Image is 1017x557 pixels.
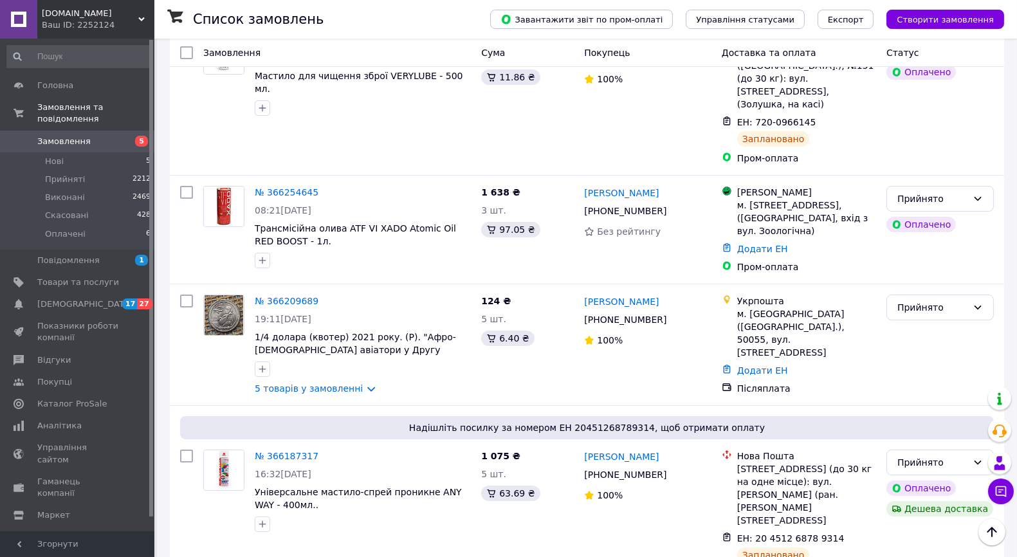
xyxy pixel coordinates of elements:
span: 100% [597,490,623,500]
span: 5 [135,136,148,147]
span: Відгуки [37,354,71,366]
span: 3 шт. [481,205,506,215]
span: Виконані [45,192,85,203]
span: Управління сайтом [37,442,119,465]
div: Нова Пошта [737,450,876,462]
span: Мастило для чищення зброї VERYLUBЕ - 500 мл. [255,71,463,94]
span: Створити замовлення [897,15,994,24]
span: Товари та послуги [37,277,119,288]
img: Фото товару [204,187,244,226]
div: м. [GEOGRAPHIC_DATA] ([GEOGRAPHIC_DATA].), №131 (до 30 кг): вул. [STREET_ADDRESS], (Золушка, на к... [737,46,876,111]
span: Статус [886,48,919,58]
a: [PERSON_NAME] [584,295,659,308]
span: Покупці [37,376,72,388]
span: 5 шт. [481,469,506,479]
a: № 366187317 [255,451,318,461]
div: Укрпошта [737,295,876,307]
span: ЕН: 20 4512 6878 9314 [737,533,845,543]
div: 11.86 ₴ [481,69,540,85]
span: Завантажити звіт по пром-оплаті [500,14,663,25]
span: Надішліть посилку за номером ЕН 20451268789314, щоб отримати оплату [185,421,989,434]
span: 19:11[DATE] [255,314,311,324]
a: Фото товару [203,450,244,491]
div: [PERSON_NAME] [737,186,876,199]
span: Головна [37,80,73,91]
a: № 366209689 [255,296,318,306]
img: Фото товару [205,295,243,335]
span: [PHONE_NUMBER] [584,470,666,480]
h1: Список замовлень [193,12,324,27]
span: Каталог ProSale [37,398,107,410]
span: Покупець [584,48,630,58]
span: 1 638 ₴ [481,187,520,197]
div: Пром-оплата [737,152,876,165]
div: Прийнято [897,192,967,206]
button: Чат з покупцем [988,479,1014,504]
span: xados.com.ua [42,8,138,19]
button: Управління статусами [686,10,805,29]
span: 08:21[DATE] [255,205,311,215]
div: 63.69 ₴ [481,486,540,501]
span: Аналітика [37,420,82,432]
span: 428 [137,210,151,221]
span: 100% [597,74,623,84]
span: 2212 [133,174,151,185]
a: № 366254645 [255,187,318,197]
img: Фото товару [204,450,244,490]
span: 16:32[DATE] [255,469,311,479]
span: Маркет [37,509,70,521]
a: 5 товарів у замовленні [255,383,363,394]
a: Фото товару [203,186,244,227]
a: Додати ЕН [737,365,788,376]
div: Оплачено [886,480,956,496]
span: Гаманець компанії [37,476,119,499]
span: Скасовані [45,210,89,221]
div: м. [GEOGRAPHIC_DATA] ([GEOGRAPHIC_DATA].), 50055, вул. [STREET_ADDRESS] [737,307,876,359]
span: [DEMOGRAPHIC_DATA] [37,298,133,310]
span: Замовлення [37,136,91,147]
div: Заплановано [737,131,810,147]
div: м. [STREET_ADDRESS], ([GEOGRAPHIC_DATA], вхід з вул. Зоологічна) [737,199,876,237]
a: Фото товару [203,295,244,336]
span: 1 075 ₴ [481,451,520,461]
span: 27 [137,298,152,309]
span: [PHONE_NUMBER] [584,315,666,325]
span: 1/4 долара (квотер) 2021 року. (Р). "Афро-[DEMOGRAPHIC_DATA] авіатори у Другу [PERSON_NAME] Війну... [255,332,463,368]
span: Cума [481,48,505,58]
div: Прийнято [897,455,967,470]
button: Експорт [818,10,874,29]
div: Дешева доставка [886,501,993,516]
span: 124 ₴ [481,296,511,306]
span: 6 [146,228,151,240]
span: Прийняті [45,174,85,185]
span: Експорт [828,15,864,24]
span: [PHONE_NUMBER] [584,206,666,216]
div: Післяплата [737,382,876,395]
div: 97.05 ₴ [481,222,540,237]
span: Замовлення [203,48,261,58]
a: Трансмісійна олива ATF VI XADO Atomic Oil RED BOOST - 1л. [255,223,456,246]
span: Нові [45,156,64,167]
span: 5 [146,156,151,167]
span: Замовлення та повідомлення [37,102,154,125]
span: Показники роботи компанії [37,320,119,343]
div: Пром-оплата [737,260,876,273]
div: Прийнято [897,300,967,315]
button: Наверх [978,518,1005,545]
a: Створити замовлення [874,14,1004,24]
button: Завантажити звіт по пром-оплаті [490,10,673,29]
button: Створити замовлення [886,10,1004,29]
span: 100% [597,335,623,345]
div: Ваш ID: 2252124 [42,19,154,31]
span: ЕН: 720-0966145 [737,117,816,127]
a: [PERSON_NAME] [584,450,659,463]
span: Повідомлення [37,255,100,266]
span: 17 [122,298,137,309]
div: Оплачено [886,64,956,80]
span: 1 [135,255,148,266]
span: 5 шт. [481,314,506,324]
a: Універсальне мастило-спрей проникне ANY WAY - 400мл.. [255,487,462,510]
span: 2469 [133,192,151,203]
